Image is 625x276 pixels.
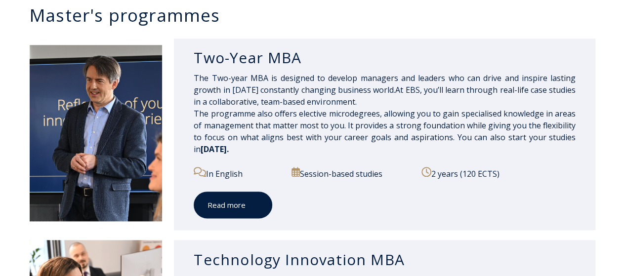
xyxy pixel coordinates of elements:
p: Session-based studies [292,167,414,180]
h3: Master's programmes [30,6,605,24]
a: Read more [194,192,272,219]
p: 2 years (120 ECTS) [421,167,576,180]
span: The Two-year MBA is designed to develop managers and leaders who can drive and inspire lasting gr... [194,73,576,143]
span: You can also start your studies in [194,132,576,155]
img: DSC_2098 [30,45,162,221]
span: [DATE]. [201,144,229,155]
p: In English [194,167,283,180]
h3: Technology Innovation MBA [194,250,576,269]
h3: Two-Year MBA [194,48,576,67]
